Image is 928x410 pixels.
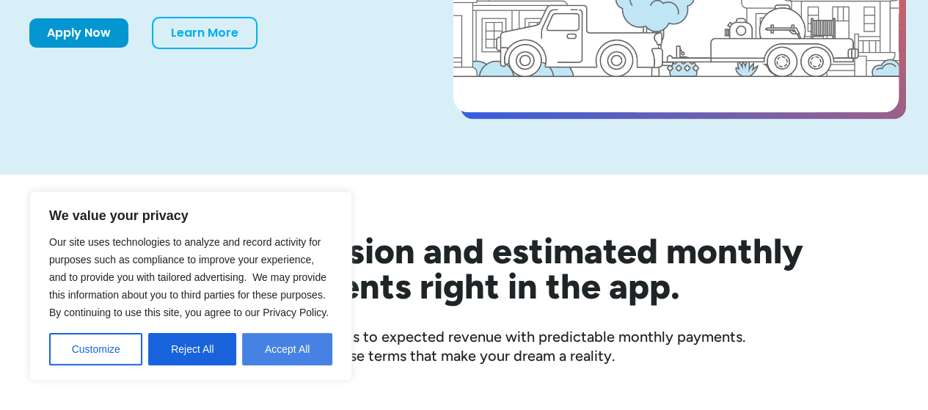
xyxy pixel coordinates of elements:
[152,17,257,49] a: Learn More
[54,233,875,304] h2: See your decision and estimated monthly payments right in the app.
[29,191,352,381] div: We value your privacy
[242,333,332,365] button: Accept All
[49,236,329,318] span: Our site uses technologies to analyze and record activity for purposes such as compliance to impr...
[49,207,332,224] p: We value your privacy
[49,333,142,365] button: Customize
[148,333,236,365] button: Reject All
[29,327,899,365] div: Compare equipment costs to expected revenue with predictable monthly payments. Choose terms that ...
[29,18,128,48] a: Apply Now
